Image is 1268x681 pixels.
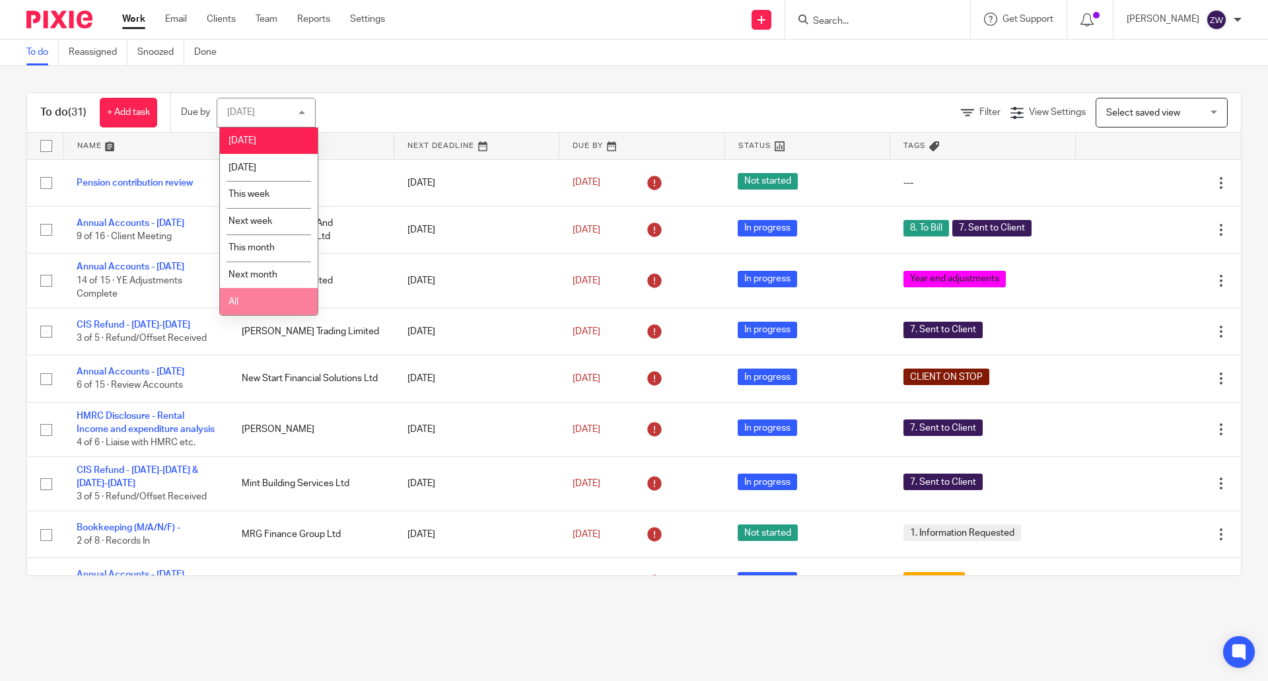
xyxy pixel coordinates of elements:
[903,220,949,236] span: 8. To Bill
[394,206,559,253] td: [DATE]
[229,402,394,456] td: [PERSON_NAME]
[77,219,184,228] a: Annual Accounts - [DATE]
[738,419,797,436] span: In progress
[181,106,210,119] p: Due by
[77,320,190,330] a: CIS Refund - [DATE]-[DATE]
[738,369,797,385] span: In progress
[256,13,277,26] a: Team
[1206,9,1227,30] img: svg%3E
[573,425,600,434] span: [DATE]
[77,276,182,299] span: 14 of 15 · YE Adjustments Complete
[903,474,983,490] span: 7. Sent to Client
[229,163,256,172] span: [DATE]
[394,355,559,402] td: [DATE]
[229,456,394,511] td: Mint Building Services Ltd
[77,570,184,579] a: Annual Accounts - [DATE]
[77,367,184,376] a: Annual Accounts - [DATE]
[229,190,269,199] span: This week
[394,511,559,558] td: [DATE]
[77,493,207,502] span: 3 of 5 · Refund/Offset Received
[394,159,559,206] td: [DATE]
[394,308,559,355] td: [DATE]
[738,220,797,236] span: In progress
[573,276,600,285] span: [DATE]
[903,142,926,149] span: Tags
[738,474,797,490] span: In progress
[229,511,394,558] td: MRG Finance Group Ltd
[77,412,215,434] a: HMRC Disclosure - Rental Income and expenditure analysis
[207,13,236,26] a: Clients
[165,13,187,26] a: Email
[77,466,198,488] a: CIS Refund - [DATE]-[DATE] & [DATE]-[DATE]
[394,254,559,308] td: [DATE]
[77,439,195,448] span: 4 of 6 · Liaise with HMRC etc.
[77,523,180,532] a: Bookkeeping (M/A/N/F) -
[229,243,275,252] span: This month
[903,572,965,589] span: 5. In Review
[738,173,798,190] span: Not started
[229,308,394,355] td: [PERSON_NAME] Trading Limited
[229,355,394,402] td: New Start Financial Solutions Ltd
[738,572,797,589] span: In progress
[77,262,184,271] a: Annual Accounts - [DATE]
[903,271,1006,287] span: Year end adjustments
[573,327,600,336] span: [DATE]
[229,297,238,306] span: All
[26,40,59,65] a: To do
[903,322,983,338] span: 7. Sent to Client
[952,220,1032,236] span: 7. Sent to Client
[573,530,600,539] span: [DATE]
[1106,108,1180,118] span: Select saved view
[903,419,983,436] span: 7. Sent to Client
[297,13,330,26] a: Reports
[738,322,797,338] span: In progress
[69,40,127,65] a: Reassigned
[229,558,394,605] td: Sands [MEDICAL_DATA] Limited
[573,479,600,488] span: [DATE]
[77,536,150,546] span: 2 of 8 · Records In
[573,374,600,383] span: [DATE]
[229,136,256,145] span: [DATE]
[26,11,92,28] img: Pixie
[77,232,172,241] span: 9 of 16 · Client Meeting
[77,178,193,188] a: Pension contribution review
[350,13,385,26] a: Settings
[68,107,87,118] span: (31)
[229,270,277,279] span: Next month
[1127,13,1199,26] p: [PERSON_NAME]
[738,524,798,541] span: Not started
[394,402,559,456] td: [DATE]
[979,108,1001,117] span: Filter
[137,40,184,65] a: Snoozed
[194,40,227,65] a: Done
[77,334,207,343] span: 3 of 5 · Refund/Offset Received
[903,524,1021,541] span: 1. Information Requested
[1029,108,1086,117] span: View Settings
[903,369,989,385] span: CLIENT ON STOP
[394,456,559,511] td: [DATE]
[229,217,272,226] span: Next week
[394,558,559,605] td: [DATE]
[227,108,255,117] div: [DATE]
[573,178,600,188] span: [DATE]
[738,271,797,287] span: In progress
[1003,15,1053,24] span: Get Support
[40,106,87,120] h1: To do
[100,98,157,127] a: + Add task
[77,381,183,390] span: 6 of 15 · Review Accounts
[903,176,1063,190] div: ---
[812,16,931,28] input: Search
[122,13,145,26] a: Work
[573,225,600,234] span: [DATE]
